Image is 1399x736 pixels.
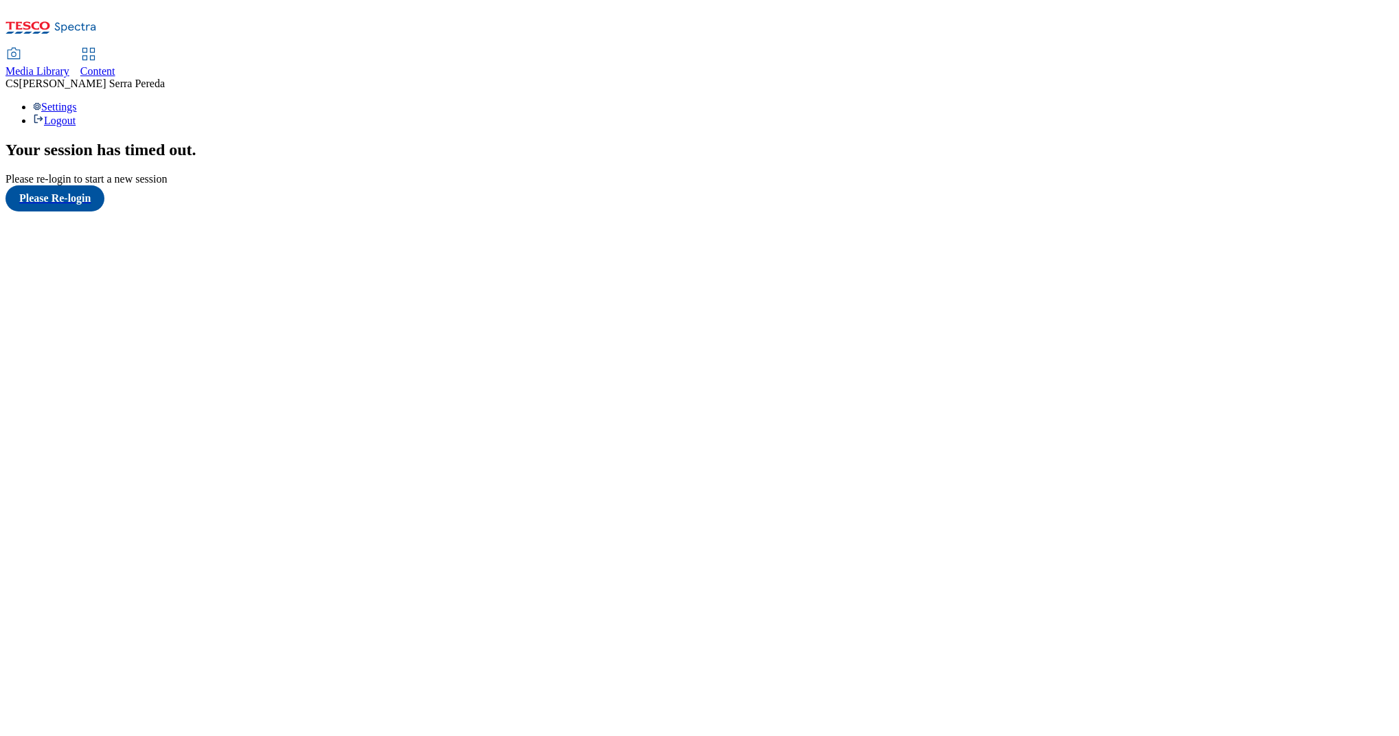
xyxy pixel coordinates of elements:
[80,65,115,77] span: Content
[5,78,19,89] span: CS
[5,141,1394,159] h2: Your session has timed out
[33,115,76,126] a: Logout
[5,185,1394,211] a: Please Re-login
[5,49,69,78] a: Media Library
[5,185,104,211] button: Please Re-login
[33,101,77,113] a: Settings
[5,173,1394,185] div: Please re-login to start a new session
[192,141,196,159] span: .
[5,65,69,77] span: Media Library
[80,49,115,78] a: Content
[19,78,165,89] span: [PERSON_NAME] Serra Pereda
